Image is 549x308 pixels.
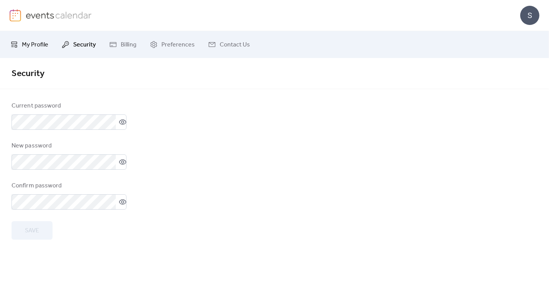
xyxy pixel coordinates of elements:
[10,9,21,22] img: logo
[12,101,125,111] div: Current password
[22,40,48,50] span: My Profile
[73,40,96,50] span: Security
[121,40,136,50] span: Billing
[202,34,256,55] a: Contact Us
[12,65,44,82] span: Security
[144,34,201,55] a: Preferences
[26,9,92,21] img: logo-type
[104,34,142,55] a: Billing
[56,34,102,55] a: Security
[12,141,125,151] div: New password
[520,6,539,25] div: S
[5,34,54,55] a: My Profile
[12,181,125,190] div: Confirm password
[161,40,195,50] span: Preferences
[220,40,250,50] span: Contact Us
